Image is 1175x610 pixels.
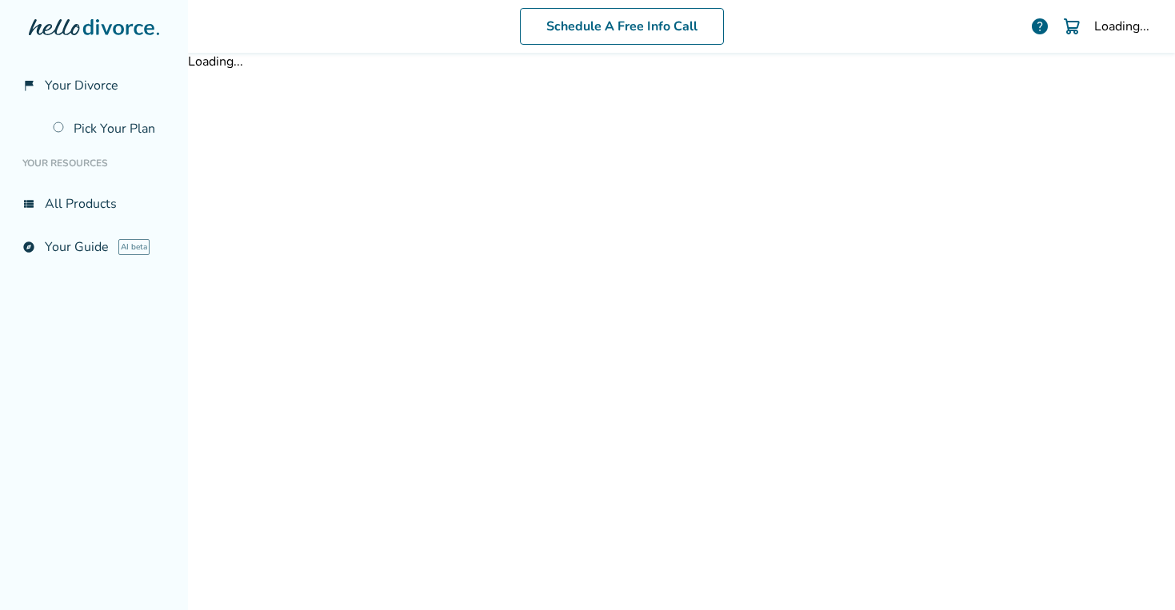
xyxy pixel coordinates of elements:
a: view_listAll Products [13,185,175,222]
span: flag_2 [22,79,35,92]
a: Pick Your Plan [43,110,175,147]
span: explore [22,241,35,253]
a: help [1030,17,1049,36]
span: Your Divorce [45,77,118,94]
div: Loading... [1094,18,1149,35]
img: Cart [1062,17,1081,36]
span: view_list [22,197,35,210]
a: flag_2Your Divorce [13,67,175,104]
li: Your Resources [13,147,175,179]
a: exploreYour GuideAI beta [13,229,175,265]
a: Schedule A Free Info Call [520,8,724,45]
div: Loading... [188,53,1175,70]
span: AI beta [118,239,150,255]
